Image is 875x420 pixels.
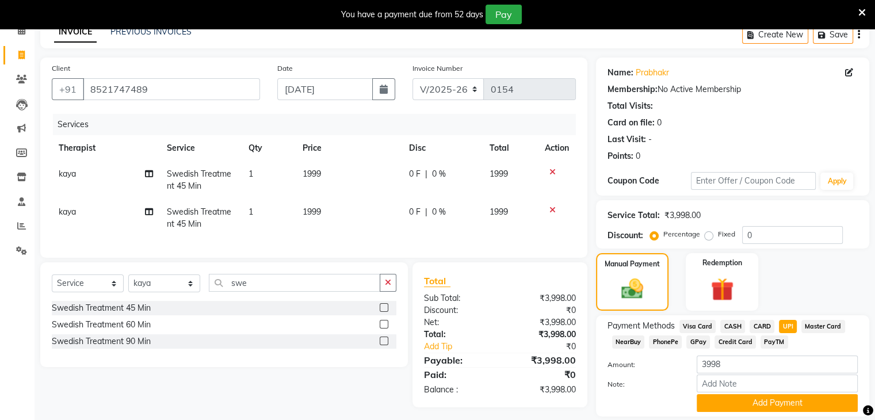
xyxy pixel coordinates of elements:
input: Search by Name/Mobile/Email/Code [83,78,260,100]
div: ₹3,998.00 [500,292,584,304]
input: Amount [697,356,858,373]
a: PREVIOUS INVOICES [110,26,192,37]
span: | [425,206,427,218]
a: Add Tip [415,341,514,353]
img: _gift.svg [704,275,741,304]
span: 1999 [490,207,508,217]
div: Points: [607,150,633,162]
button: Save [813,26,853,44]
div: ₹0 [500,304,584,316]
img: _cash.svg [614,276,650,301]
div: Coupon Code [607,175,691,187]
div: Payable: [415,353,500,367]
span: UPI [779,320,797,333]
div: ₹3,998.00 [500,384,584,396]
button: Apply [820,173,853,190]
div: Total: [415,329,500,341]
span: 1999 [303,207,321,217]
span: | [425,168,427,180]
span: kaya [59,207,76,217]
label: Percentage [663,229,700,239]
div: ₹0 [500,368,584,381]
span: GPay [686,335,710,349]
div: ₹3,998.00 [500,353,584,367]
span: Visa Card [679,320,716,333]
div: Service Total: [607,209,660,222]
div: Discount: [607,230,643,242]
div: 0 [657,117,662,129]
th: Therapist [52,135,160,161]
label: Note: [599,379,688,390]
div: Swedish Treatment 45 Min [52,302,151,314]
div: Membership: [607,83,658,96]
span: CASH [720,320,745,333]
div: ₹0 [514,341,584,353]
span: Total [424,275,450,287]
div: Swedish Treatment 90 Min [52,335,151,348]
div: Discount: [415,304,500,316]
div: Last Visit: [607,133,646,146]
div: - [648,133,652,146]
label: Invoice Number [412,63,463,74]
div: No Active Membership [607,83,858,96]
button: +91 [52,78,84,100]
span: 1 [249,207,253,217]
span: Credit Card [714,335,756,349]
span: Swedish Treatment 45 Min [167,207,231,229]
div: Swedish Treatment 60 Min [52,319,151,331]
a: Prabhakr [636,67,669,79]
div: ₹3,998.00 [500,316,584,329]
div: ₹3,998.00 [500,329,584,341]
label: Manual Payment [605,259,660,269]
span: Payment Methods [607,320,675,332]
div: Balance : [415,384,500,396]
span: Master Card [801,320,845,333]
th: Disc [402,135,483,161]
th: Qty [242,135,296,161]
th: Price [296,135,402,161]
label: Amount: [599,360,688,370]
div: Net: [415,316,500,329]
span: kaya [59,169,76,179]
th: Service [160,135,242,161]
span: 1999 [490,169,508,179]
div: Total Visits: [607,100,653,112]
label: Fixed [718,229,735,239]
input: Add Note [697,375,858,392]
span: Swedish Treatment 45 Min [167,169,231,191]
label: Date [277,63,293,74]
a: INVOICE [54,22,97,43]
th: Action [538,135,576,161]
input: Search or Scan [209,274,380,292]
div: Name: [607,67,633,79]
button: Create New [742,26,808,44]
label: Client [52,63,70,74]
div: 0 [636,150,640,162]
span: 0 % [431,206,445,218]
div: Services [53,114,584,135]
span: PayTM [761,335,788,349]
div: Sub Total: [415,292,500,304]
label: Redemption [702,258,742,268]
span: NearBuy [612,335,645,349]
div: You have a payment due from 52 days [341,9,483,21]
span: 0 F [408,168,420,180]
span: 0 % [431,168,445,180]
span: PhonePe [649,335,682,349]
span: 1999 [303,169,321,179]
input: Enter Offer / Coupon Code [691,172,816,190]
span: 0 F [408,206,420,218]
th: Total [483,135,537,161]
span: 1 [249,169,253,179]
div: Card on file: [607,117,655,129]
span: CARD [750,320,774,333]
div: Paid: [415,368,500,381]
div: ₹3,998.00 [664,209,701,222]
button: Add Payment [697,394,858,412]
button: Pay [486,5,522,24]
